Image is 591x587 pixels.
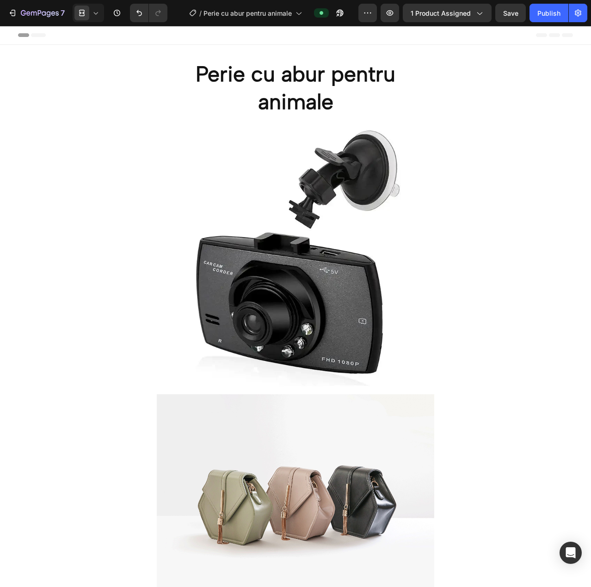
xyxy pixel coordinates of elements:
div: Publish [537,8,560,18]
span: 1 product assigned [411,8,471,18]
span: Perie cu abur pentru animale [203,8,292,18]
p: 7 [61,7,65,18]
button: Publish [529,4,568,22]
div: Undo/Redo [130,4,167,22]
img: image_demo.jpg [157,368,434,576]
button: 1 product assigned [403,4,492,22]
button: 7 [4,4,69,22]
span: / [199,8,202,18]
button: Save [495,4,526,22]
span: Save [503,9,518,17]
div: Open Intercom Messenger [560,542,582,564]
img: gempages_578774086818202235-98f0f0b2-038b-4b34-a86f-a00bb5e753b9.webp [157,91,434,368]
h2: Perie cu abur pentru animale [157,34,434,91]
